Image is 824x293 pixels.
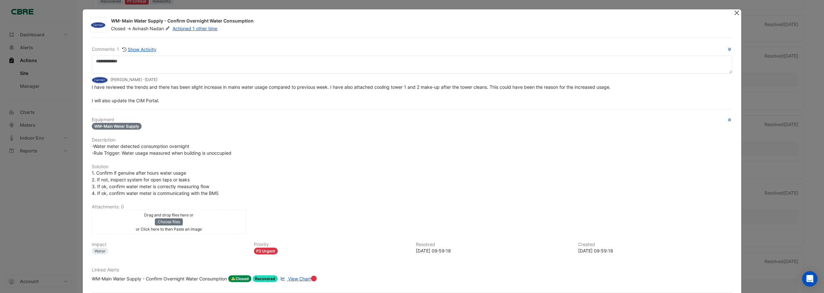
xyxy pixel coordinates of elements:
h6: Resolved [416,242,570,247]
span: I have reviewed the trends and there has been slight increase in mains water usage compared to pr... [92,84,611,103]
span: 2025-08-09 09:59:20 [145,77,157,82]
span: View Chart [288,276,311,281]
div: [DATE] 09:59:18 [578,247,733,254]
small: [PERSON_NAME] - [110,77,157,83]
div: Comments: 1 [92,46,157,53]
small: Drag and drop files here or [144,213,193,217]
span: Closed [228,275,251,282]
span: Recovered [253,275,278,282]
span: 1. Confirm if genuine after hours water usage 2. If not, inspect system for open taps or leaks 3.... [92,170,219,196]
h6: Equipment [92,117,732,123]
button: Close [733,9,740,16]
button: Show Activity [122,46,157,53]
small: or Click here to then Paste an image [136,227,202,232]
span: -> [127,26,131,31]
button: Choose files [155,218,183,225]
div: WM-Main Water Supply - Confirm Overnight Water Consumption [111,18,726,25]
h6: Solution [92,164,732,169]
h6: Attachments: 0 [92,204,732,210]
div: Tooltip anchor [311,276,317,281]
span: Avinash [132,26,148,31]
div: Water [92,248,108,254]
span: Nadan [150,25,171,32]
img: Carrier [92,77,108,84]
div: P2 Urgent [254,248,278,254]
a: Actioned 1 other time [173,26,217,31]
div: WM-Main Water Supply - Confirm Overnight Water Consumption [92,275,227,282]
a: View Chart [279,275,311,282]
h6: Priority [254,242,408,247]
span: Closed [111,26,126,31]
h6: Linked Alerts [92,267,732,273]
span: -Water meter detected consumption overnight -Rule Trigger: Water usage measured when building is ... [92,143,231,156]
div: [DATE] 09:59:18 [416,247,570,254]
h6: Impact [92,242,246,247]
h6: Created [578,242,733,247]
img: Carrier [91,22,106,28]
h6: Description [92,137,732,143]
span: WM-Main Water Supply [92,123,142,130]
div: Open Intercom Messenger [802,271,818,287]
